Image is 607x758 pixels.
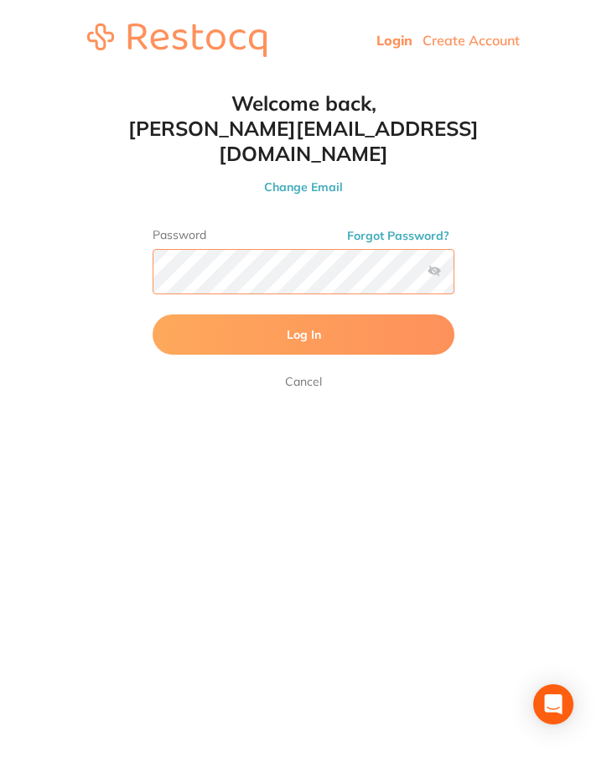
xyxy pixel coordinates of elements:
a: Create Account [423,32,520,49]
a: Cancel [282,371,325,392]
h1: Welcome back, [PERSON_NAME][EMAIL_ADDRESS][DOMAIN_NAME] [119,91,488,166]
a: Login [376,32,412,49]
div: Open Intercom Messenger [533,684,573,724]
label: Password [153,228,454,242]
span: Log In [287,327,321,342]
button: Change Email [119,179,488,195]
button: Forgot Password? [342,228,454,243]
button: Log In [153,314,454,355]
img: restocq_logo.svg [87,23,267,57]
